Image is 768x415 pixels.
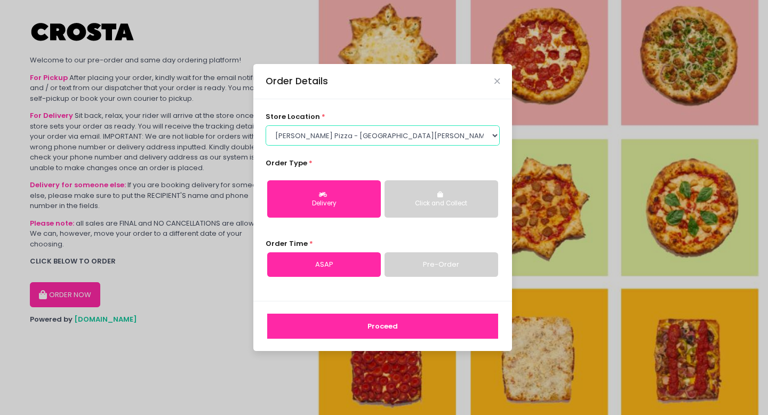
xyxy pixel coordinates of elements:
span: Order Time [266,238,308,249]
span: Order Type [266,158,307,168]
a: ASAP [267,252,381,277]
a: Pre-Order [385,252,498,277]
button: Close [494,78,500,84]
button: Proceed [267,314,498,339]
button: Click and Collect [385,180,498,218]
span: store location [266,111,320,122]
div: Order Details [266,74,328,88]
div: Delivery [275,199,373,209]
div: Click and Collect [392,199,491,209]
button: Delivery [267,180,381,218]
